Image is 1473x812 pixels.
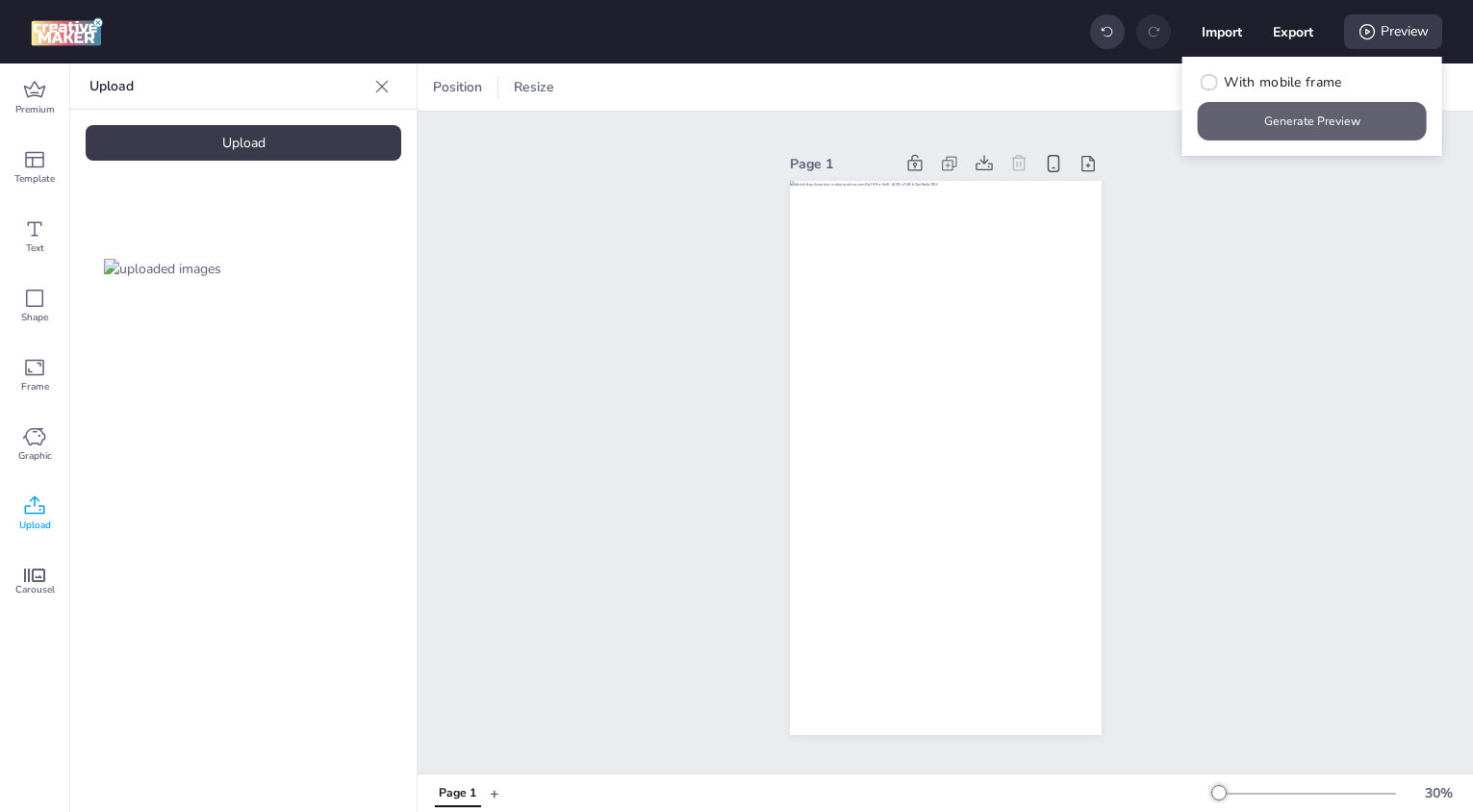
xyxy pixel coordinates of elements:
[439,785,476,802] div: Page 1
[15,102,55,117] span: Premium
[1273,12,1313,52] button: Export
[1415,783,1461,803] div: 30 %
[86,125,401,161] div: Upload
[15,582,55,597] span: Carousel
[490,776,499,810] button: +
[1198,102,1427,140] button: Generate Preview
[26,241,44,256] span: Text
[510,77,558,97] span: Resize
[1344,14,1442,49] div: Preview
[21,310,48,325] span: Shape
[14,171,55,187] span: Template
[18,448,52,464] span: Graphic
[31,17,103,46] img: logo Creative Maker
[1202,12,1242,52] button: Import
[790,154,894,174] div: Page 1
[89,63,367,110] p: Upload
[429,77,486,97] span: Position
[21,379,49,394] span: Frame
[19,518,51,533] span: Upload
[1224,72,1341,92] span: With mobile frame
[104,259,221,279] img: uploaded images
[425,776,490,810] div: Tabs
